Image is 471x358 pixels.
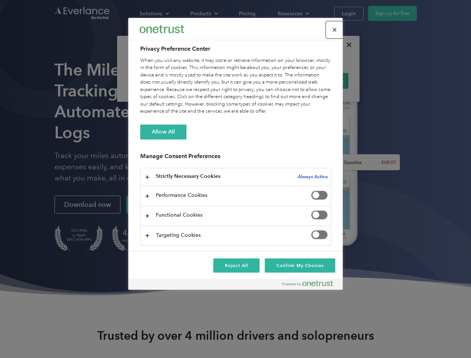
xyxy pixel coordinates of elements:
[140,153,331,164] h3: Manage Consent Preferences
[140,125,186,139] button: Allow All
[140,57,331,115] div: When you visit any website, it may store or retrieve information on your browser, mostly in the f...
[265,258,335,273] button: Confirm My Choices
[213,258,260,273] button: Reject All
[326,22,343,38] button: Close
[139,22,184,37] div: Everlance
[140,44,331,53] h2: Privacy Preference Center
[282,280,333,286] img: Powered by OneTrust Opens in a new Tab
[282,280,339,290] a: Powered by OneTrust Opens in a new Tab
[139,25,184,33] img: Everlance
[128,18,343,290] div: Preference center
[128,18,343,290] div: Privacy Preference Center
